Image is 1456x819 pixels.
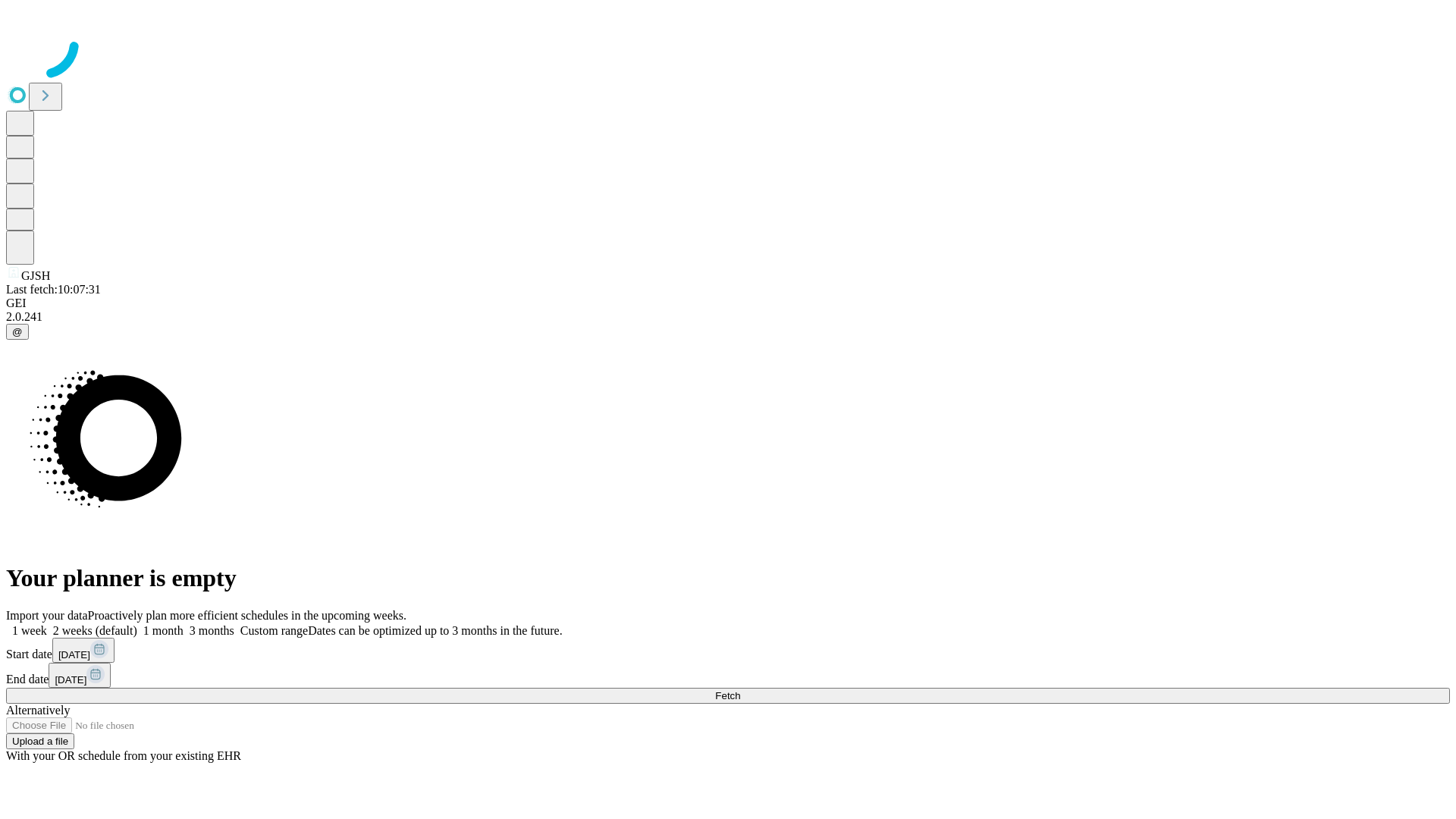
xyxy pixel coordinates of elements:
[12,624,47,637] span: 1 week
[6,609,88,622] span: Import your data
[53,624,137,637] span: 2 weeks (default)
[88,609,406,622] span: Proactively plan more efficient schedules in the upcoming weeks.
[58,649,90,661] span: [DATE]
[6,733,74,749] button: Upload a file
[6,324,29,340] button: @
[6,297,1450,310] div: GEI
[49,663,111,688] button: [DATE]
[190,624,234,637] span: 3 months
[12,326,23,337] span: @
[143,624,184,637] span: 1 month
[715,690,740,701] span: Fetch
[6,310,1450,324] div: 2.0.241
[55,674,86,686] span: [DATE]
[21,269,50,282] span: GJSH
[6,283,101,296] span: Last fetch: 10:07:31
[6,749,241,762] span: With your OR schedule from your existing EHR
[6,688,1450,704] button: Fetch
[6,704,70,717] span: Alternatively
[6,564,1450,592] h1: Your planner is empty
[52,638,115,663] button: [DATE]
[6,638,1450,663] div: Start date
[240,624,308,637] span: Custom range
[6,663,1450,688] div: End date
[308,624,562,637] span: Dates can be optimized up to 3 months in the future.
